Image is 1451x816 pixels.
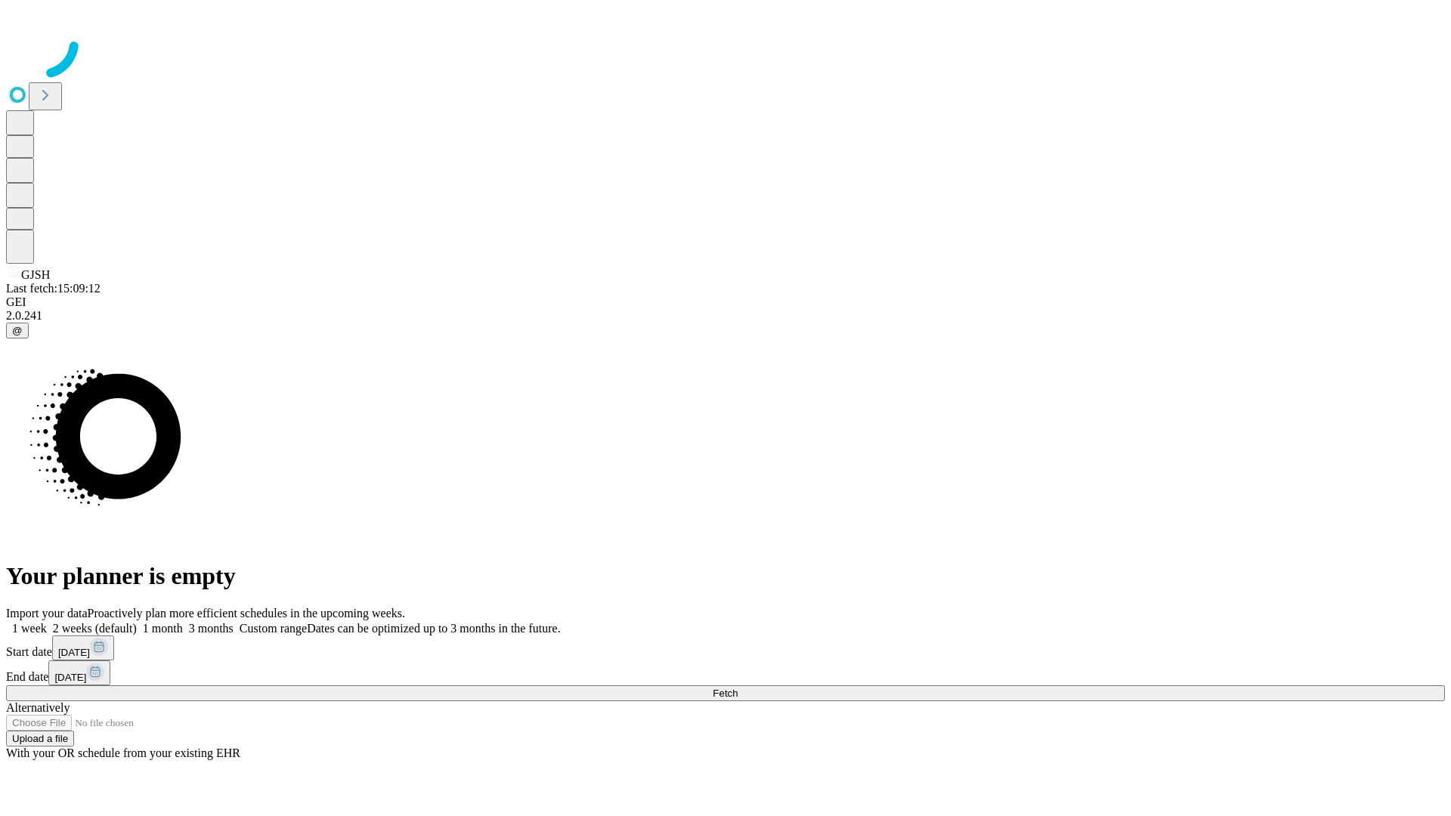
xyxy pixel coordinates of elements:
[88,607,405,620] span: Proactively plan more efficient schedules in the upcoming weeks.
[6,607,88,620] span: Import your data
[54,672,86,683] span: [DATE]
[6,746,240,759] span: With your OR schedule from your existing EHR
[12,325,23,336] span: @
[6,562,1445,590] h1: Your planner is empty
[6,295,1445,309] div: GEI
[6,660,1445,685] div: End date
[6,323,29,338] button: @
[6,309,1445,323] div: 2.0.241
[58,647,90,658] span: [DATE]
[53,622,137,635] span: 2 weeks (default)
[48,660,110,685] button: [DATE]
[713,688,738,699] span: Fetch
[307,622,560,635] span: Dates can be optimized up to 3 months in the future.
[240,622,307,635] span: Custom range
[6,685,1445,701] button: Fetch
[21,268,50,281] span: GJSH
[6,701,70,714] span: Alternatively
[143,622,183,635] span: 1 month
[6,282,101,295] span: Last fetch: 15:09:12
[6,635,1445,660] div: Start date
[52,635,114,660] button: [DATE]
[6,731,74,746] button: Upload a file
[189,622,234,635] span: 3 months
[12,622,47,635] span: 1 week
